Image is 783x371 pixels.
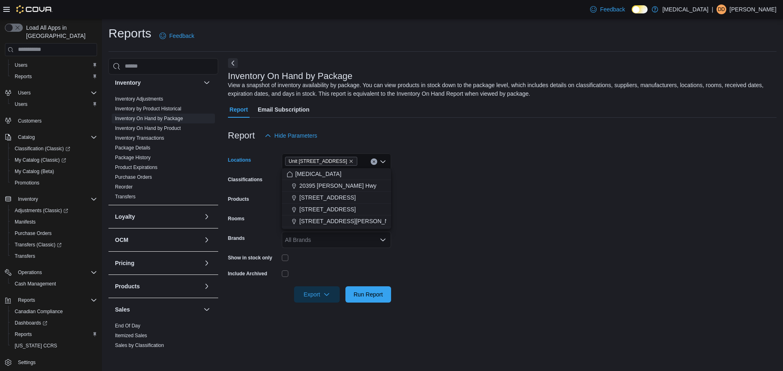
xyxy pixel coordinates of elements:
[15,101,27,108] span: Users
[11,329,35,339] a: Reports
[11,99,31,109] a: Users
[11,178,43,188] a: Promotions
[2,294,100,306] button: Reports
[115,305,130,314] h3: Sales
[8,143,100,154] a: Classification (Classic)
[2,356,100,368] button: Settings
[15,230,52,237] span: Purchase Orders
[23,24,97,40] span: Load All Apps in [GEOGRAPHIC_DATA]
[15,268,97,277] span: Operations
[115,154,150,161] span: Package History
[8,59,100,71] button: Users
[15,281,56,287] span: Cash Management
[228,255,272,261] label: Show in stock only
[115,333,147,338] a: Itemized Sales
[2,193,100,205] button: Inventory
[632,5,648,13] input: Dark Mode
[230,101,248,118] span: Report
[115,125,181,132] span: Inventory On Hand by Product
[115,305,200,314] button: Sales
[11,155,69,165] a: My Catalog (Classic)
[115,259,134,267] h3: Pricing
[274,132,317,140] span: Hide Parameters
[11,318,51,328] a: Dashboards
[115,165,157,170] a: Product Expirations
[15,88,34,98] button: Users
[115,352,144,358] span: Sales by Day
[11,72,35,81] a: Reports
[258,101,310,118] span: Email Subscription
[282,192,391,204] button: [STREET_ADDRESS]
[228,215,245,222] label: Rooms
[11,228,97,238] span: Purchase Orders
[349,159,354,164] button: Remove Unit 385 North Dollarton Highway from selection in this group
[299,205,356,213] span: [STREET_ADDRESS]
[202,281,212,291] button: Products
[18,134,35,140] span: Catalog
[15,194,97,204] span: Inventory
[228,71,353,81] h3: Inventory On Hand by Package
[115,323,140,329] a: End Of Day
[11,329,97,339] span: Reports
[11,307,66,316] a: Canadian Compliance
[115,79,141,87] h3: Inventory
[115,145,150,151] a: Package Details
[115,164,157,171] span: Product Expirations
[115,342,164,349] span: Sales by Classification
[228,81,772,98] div: View a snapshot of inventory availability by package. You can view products in stock down to the ...
[202,235,212,245] button: OCM
[115,135,164,141] span: Inventory Transactions
[18,269,42,276] span: Operations
[202,212,212,222] button: Loyalty
[295,170,341,178] span: [MEDICAL_DATA]
[11,144,73,154] a: Classification (Classic)
[228,176,263,183] label: Classifications
[717,4,726,14] div: Diego de Azevedo
[8,317,100,329] a: Dashboards
[115,213,200,221] button: Loyalty
[8,216,100,228] button: Manifests
[115,115,183,122] span: Inventory On Hand by Package
[8,177,100,189] button: Promotions
[8,306,100,317] button: Canadian Compliance
[15,180,40,186] span: Promotions
[587,1,628,18] a: Feedback
[11,307,97,316] span: Canadian Compliance
[380,237,386,243] button: Open list of options
[115,96,163,102] span: Inventory Adjustments
[202,305,212,314] button: Sales
[115,282,200,290] button: Products
[261,127,321,144] button: Hide Parameters
[282,180,391,192] button: 20395 [PERSON_NAME] Hwy
[18,90,31,96] span: Users
[169,32,194,40] span: Feedback
[299,286,335,303] span: Export
[15,145,70,152] span: Classification (Classic)
[15,342,57,349] span: [US_STATE] CCRS
[115,282,140,290] h3: Products
[228,131,255,140] h3: Report
[8,239,100,250] a: Transfers (Classic)
[15,132,97,142] span: Catalog
[15,157,66,163] span: My Catalog (Classic)
[632,13,632,14] span: Dark Mode
[15,116,45,126] a: Customers
[228,157,251,163] label: Locations
[11,155,97,165] span: My Catalog (Classic)
[8,166,100,177] button: My Catalog (Beta)
[115,194,135,200] a: Transfers
[202,78,212,88] button: Inventory
[115,174,152,180] a: Purchase Orders
[299,217,403,225] span: [STREET_ADDRESS][PERSON_NAME]
[202,258,212,268] button: Pricing
[371,158,377,165] button: Clear input
[282,168,391,227] div: Choose from the following options
[11,178,97,188] span: Promotions
[8,154,100,166] a: My Catalog (Classic)
[2,132,100,143] button: Catalog
[354,290,383,299] span: Run Report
